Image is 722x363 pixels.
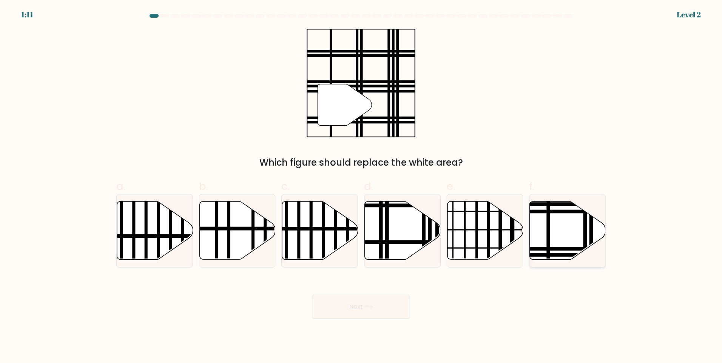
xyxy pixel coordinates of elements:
g: " [318,84,372,126]
span: c. [281,179,290,194]
span: a. [116,179,125,194]
div: 1:11 [21,9,33,20]
span: f. [529,179,534,194]
div: Level 2 [677,9,701,20]
span: b. [199,179,208,194]
span: e. [447,179,455,194]
span: d. [364,179,373,194]
button: Next [312,295,410,319]
div: Which figure should replace the white area? [121,156,601,169]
